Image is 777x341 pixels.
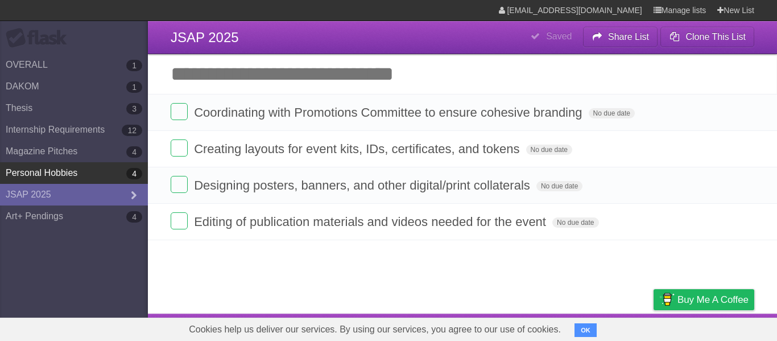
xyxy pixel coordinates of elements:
a: Buy me a coffee [654,289,754,310]
span: No due date [526,145,572,155]
a: About [502,317,526,338]
span: Cookies help us deliver our services. By using our services, you agree to our use of cookies. [177,318,572,341]
b: 12 [122,125,142,136]
b: Saved [546,31,572,41]
b: 3 [126,103,142,114]
span: No due date [552,217,598,228]
span: Editing of publication materials and videos needed for the event [194,215,549,229]
b: 4 [126,146,142,158]
div: Flask [6,28,74,48]
b: 1 [126,60,142,71]
b: 4 [126,211,142,223]
span: No due date [536,181,582,191]
b: 1 [126,81,142,93]
button: OK [575,323,597,337]
span: JSAP 2025 [171,30,239,45]
span: Designing posters, banners, and other digital/print collaterals [194,178,533,192]
button: Clone This List [660,27,754,47]
b: Clone This List [685,32,746,42]
a: Suggest a feature [683,317,754,338]
label: Done [171,103,188,120]
b: 4 [126,168,142,179]
b: Share List [608,32,649,42]
span: No due date [589,108,635,118]
span: Coordinating with Promotions Committee to ensure cohesive branding [194,105,585,120]
span: Creating layouts for event kits, IDs, certificates, and tokens [194,142,522,156]
label: Done [171,139,188,157]
button: Share List [583,27,658,47]
label: Done [171,176,188,193]
span: Buy me a coffee [677,290,749,310]
a: Terms [600,317,625,338]
a: Privacy [639,317,668,338]
img: Buy me a coffee [659,290,675,309]
label: Done [171,212,188,229]
a: Developers [540,317,586,338]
